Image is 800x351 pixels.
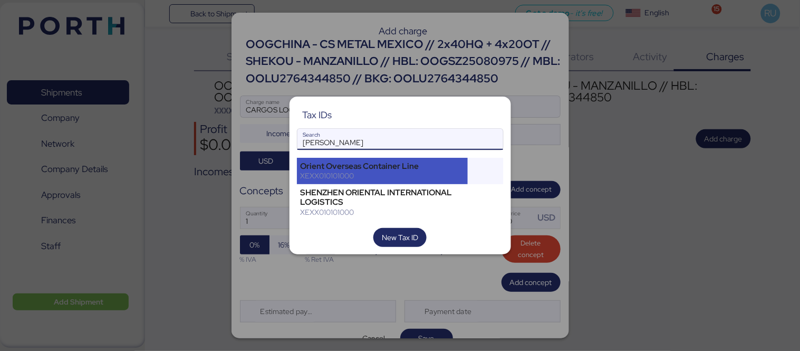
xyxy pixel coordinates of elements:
div: Orient Overseas Container Line [301,162,465,171]
div: XEXX010101000 [301,171,465,181]
div: SHENZHEN ORIENTAL INTERNATIONAL LOGISTICS [301,188,465,207]
div: Tax IDs [302,110,332,120]
button: New Tax ID [373,228,427,247]
span: New Tax ID [382,231,418,244]
div: XEXX010101000 [301,207,465,217]
input: Search [297,129,503,150]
